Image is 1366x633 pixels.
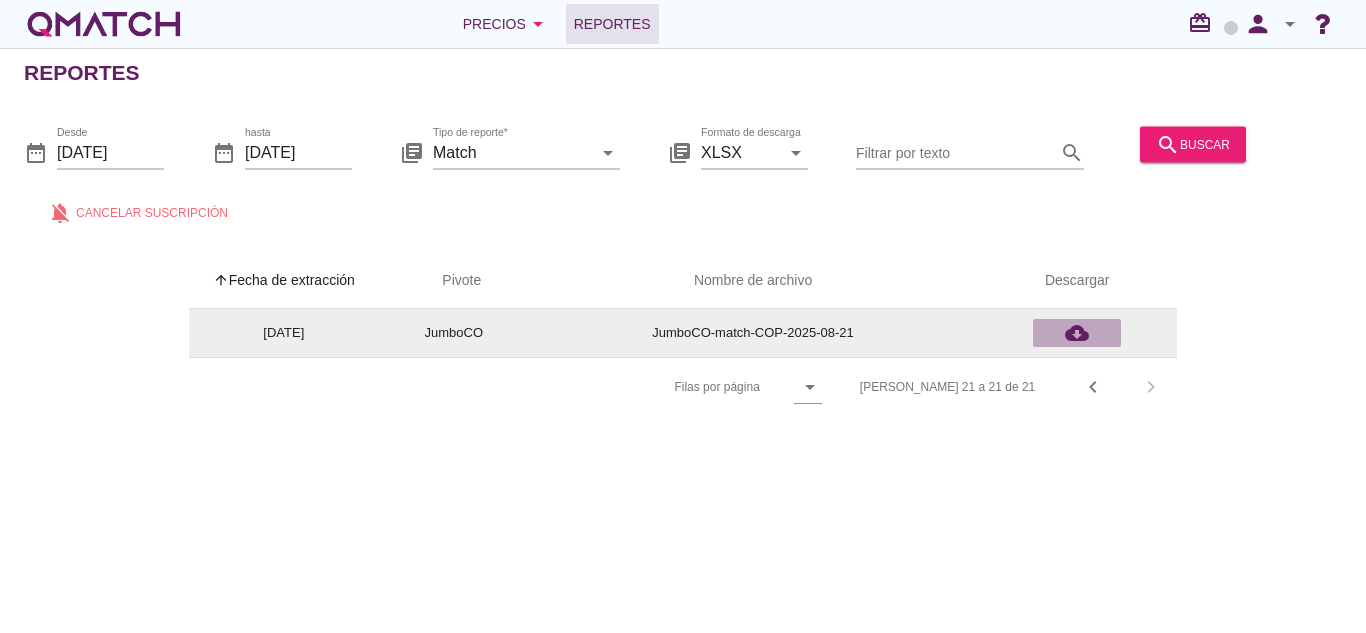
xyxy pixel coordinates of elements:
i: search [1156,132,1180,156]
i: library_books [400,140,424,164]
i: notifications_off [48,200,76,224]
input: Filtrar por texto [856,136,1056,168]
h2: Reportes [24,57,140,89]
i: arrow_drop_down [784,140,808,164]
th: Nombre de archivo: Not sorted. [529,253,977,309]
button: Precios [447,4,566,44]
i: arrow_drop_down [526,12,550,36]
td: JumboCO [379,309,529,357]
th: Descargar: Not sorted. [977,253,1177,309]
div: buscar [1156,132,1230,156]
input: Desde [57,136,164,168]
i: search [1060,140,1084,164]
a: white-qmatch-logo [24,4,184,44]
span: Reportes [574,12,651,36]
i: redeem [1188,11,1220,35]
td: [DATE] [189,309,379,357]
th: Fecha de extracción: Sorted ascending. Activate to sort descending. [189,253,379,309]
i: arrow_drop_down [596,140,620,164]
i: arrow_drop_down [1278,12,1302,36]
i: library_books [668,140,692,164]
i: person [1238,10,1278,38]
input: Formato de descarga [701,136,780,168]
i: arrow_upward [213,272,229,288]
div: [PERSON_NAME] 21 a 21 de 21 [860,378,1035,396]
input: hasta [245,136,352,168]
input: Tipo de reporte* [433,136,592,168]
div: Precios [463,12,550,36]
i: chevron_left [1081,375,1105,399]
td: JumboCO-match-COP-2025-08-21 [529,309,977,357]
i: arrow_drop_down [798,375,822,399]
button: Previous page [1075,369,1111,405]
i: cloud_download [1065,321,1089,345]
button: buscar [1140,126,1246,162]
i: date_range [212,140,236,164]
th: Pivote: Not sorted. Activate to sort ascending. [379,253,529,309]
a: Reportes [566,4,659,44]
i: date_range [24,140,48,164]
span: Cancelar suscripción [76,203,228,221]
div: Filas por página [474,358,821,416]
button: Cancelar suscripción [32,194,244,230]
